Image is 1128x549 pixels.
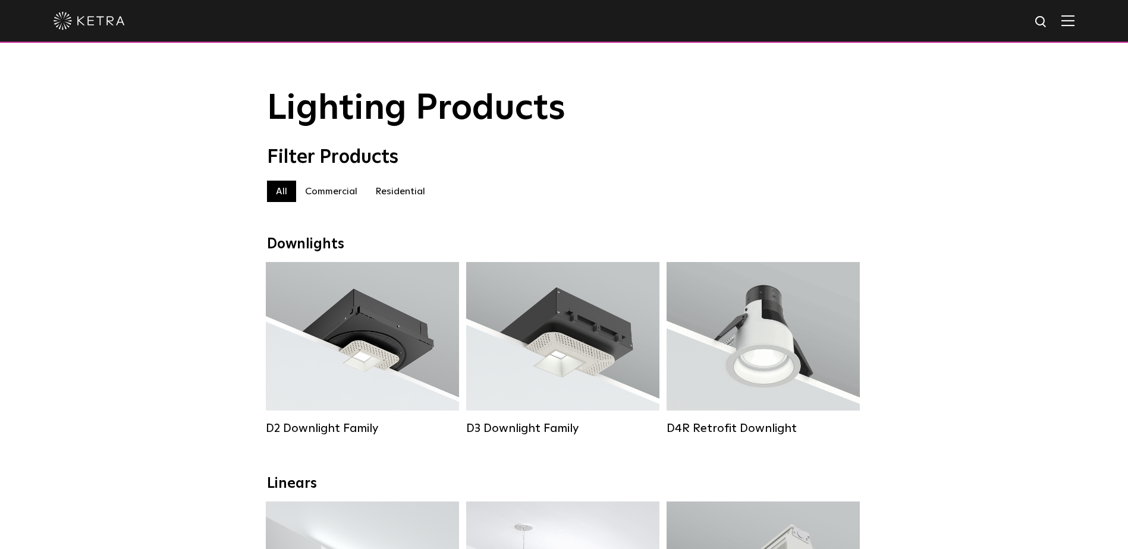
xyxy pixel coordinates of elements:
a: D2 Downlight Family Lumen Output:1200Colors:White / Black / Gloss Black / Silver / Bronze / Silve... [266,262,459,436]
img: ketra-logo-2019-white [54,12,125,30]
label: All [267,181,296,202]
div: D4R Retrofit Downlight [667,421,860,436]
a: D3 Downlight Family Lumen Output:700 / 900 / 1100Colors:White / Black / Silver / Bronze / Paintab... [466,262,659,436]
div: D2 Downlight Family [266,421,459,436]
img: search icon [1034,15,1049,30]
a: D4R Retrofit Downlight Lumen Output:800Colors:White / BlackBeam Angles:15° / 25° / 40° / 60°Watta... [667,262,860,436]
label: Residential [366,181,434,202]
span: Lighting Products [267,91,565,127]
img: Hamburger%20Nav.svg [1061,15,1074,26]
div: Linears [267,475,862,493]
div: Downlights [267,236,862,253]
div: D3 Downlight Family [466,421,659,436]
label: Commercial [296,181,366,202]
div: Filter Products [267,146,862,169]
